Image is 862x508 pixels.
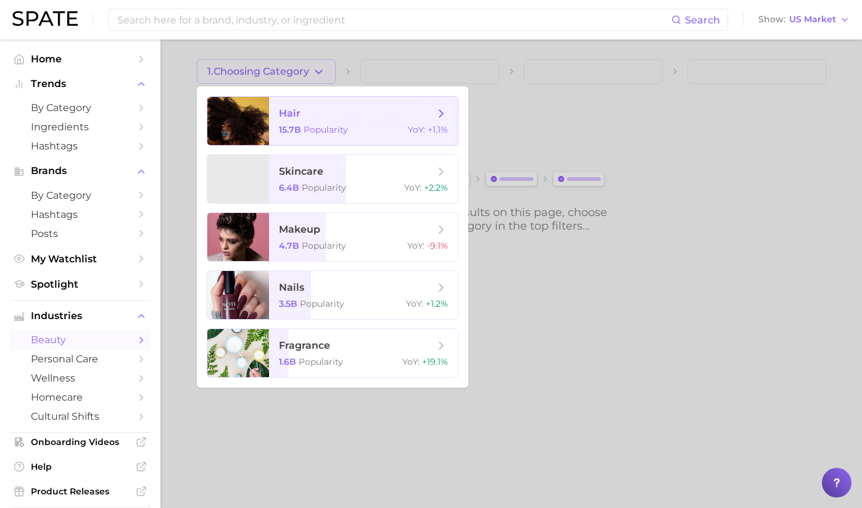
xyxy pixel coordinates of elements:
span: Onboarding Videos [31,436,130,448]
span: Popularity [304,124,348,135]
span: Product Releases [31,486,130,497]
span: fragrance [279,339,330,351]
span: +2.2% [424,182,448,193]
span: 1.6b [279,356,296,367]
span: Posts [31,228,130,239]
a: Onboarding Videos [10,433,151,451]
span: by Category [31,189,130,201]
span: US Market [789,16,836,23]
span: personal care [31,353,130,365]
button: Industries [10,307,151,325]
a: Posts [10,224,151,243]
span: Popularity [302,240,346,251]
span: wellness [31,372,130,384]
a: Hashtags [10,205,151,224]
span: -9.1% [427,240,448,251]
span: Brands [31,165,130,177]
a: Home [10,49,151,69]
a: personal care [10,349,151,369]
a: wellness [10,369,151,388]
a: Ingredients [10,117,151,136]
span: Show [758,16,785,23]
span: Hashtags [31,140,130,152]
span: YoY : [407,240,425,251]
span: 3.5b [279,298,297,309]
span: Home [31,53,130,65]
span: Hashtags [31,209,130,220]
span: nails [279,281,304,293]
span: Search [685,14,720,26]
span: Ingredients [31,121,130,133]
a: beauty [10,330,151,349]
span: Popularity [299,356,343,367]
span: +19.1% [422,356,448,367]
span: YoY : [404,182,421,193]
a: by Category [10,186,151,205]
a: Help [10,457,151,476]
span: Industries [31,310,130,322]
span: cultural shifts [31,410,130,422]
a: by Category [10,98,151,117]
span: skincare [279,165,323,177]
span: Popularity [302,182,346,193]
span: YoY : [408,124,425,135]
span: by Category [31,102,130,114]
a: Spotlight [10,275,151,294]
span: Help [31,461,130,472]
button: Trends [10,75,151,93]
span: 15.7b [279,124,301,135]
a: homecare [10,388,151,407]
button: ShowUS Market [755,12,853,28]
span: 4.7b [279,240,299,251]
ul: 1.Choosing Category [197,86,468,388]
span: hair [279,107,300,119]
a: cultural shifts [10,407,151,426]
span: 6.4b [279,182,299,193]
span: Trends [31,78,130,90]
img: SPATE [12,11,78,26]
span: Spotlight [31,278,130,290]
button: Brands [10,162,151,180]
a: Hashtags [10,136,151,156]
span: YoY : [402,356,420,367]
input: Search here for a brand, industry, or ingredient [116,9,671,30]
a: My Watchlist [10,249,151,269]
span: beauty [31,334,130,346]
span: homecare [31,391,130,403]
span: makeup [279,223,320,235]
span: My Watchlist [31,253,130,265]
span: Popularity [300,298,344,309]
a: Product Releases [10,482,151,501]
span: YoY : [406,298,423,309]
span: +1.1% [428,124,448,135]
span: +1.2% [426,298,448,309]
